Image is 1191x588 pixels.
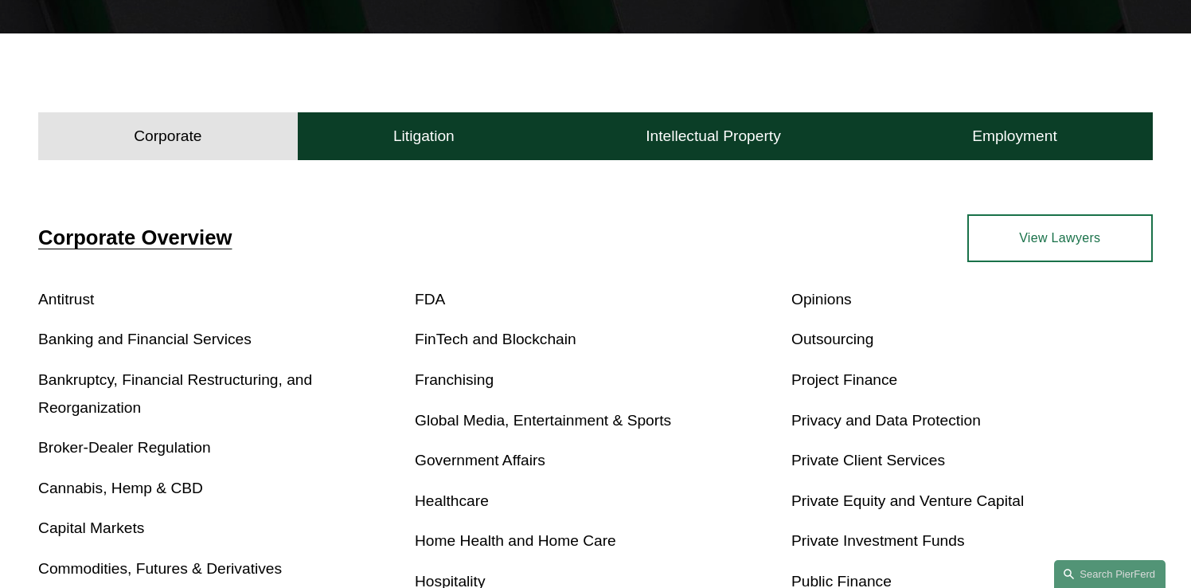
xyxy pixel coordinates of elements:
h4: Litigation [393,127,455,146]
a: Outsourcing [791,331,873,347]
a: Government Affairs [415,452,545,468]
a: Capital Markets [38,519,144,536]
a: FinTech and Blockchain [415,331,576,347]
a: Healthcare [415,492,489,509]
a: Private Equity and Venture Capital [791,492,1024,509]
a: Private Client Services [791,452,945,468]
a: Private Investment Funds [791,532,965,549]
a: Antitrust [38,291,94,308]
h4: Employment [972,127,1057,146]
a: Bankruptcy, Financial Restructuring, and Reorganization [38,371,312,416]
a: Broker-Dealer Regulation [38,439,211,456]
h4: Intellectual Property [646,127,781,146]
a: Cannabis, Hemp & CBD [38,480,203,496]
h4: Corporate [134,127,201,146]
a: Search this site [1054,560,1166,588]
a: Project Finance [791,371,897,388]
a: Corporate Overview [38,226,232,249]
a: Franchising [415,371,494,388]
a: Opinions [791,291,852,308]
a: Home Health and Home Care [415,532,616,549]
a: View Lawyers [967,214,1153,262]
a: Privacy and Data Protection [791,412,981,429]
a: FDA [415,291,445,308]
a: Banking and Financial Services [38,331,252,347]
a: Commodities, Futures & Derivatives [38,560,282,577]
a: Global Media, Entertainment & Sports [415,412,671,429]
